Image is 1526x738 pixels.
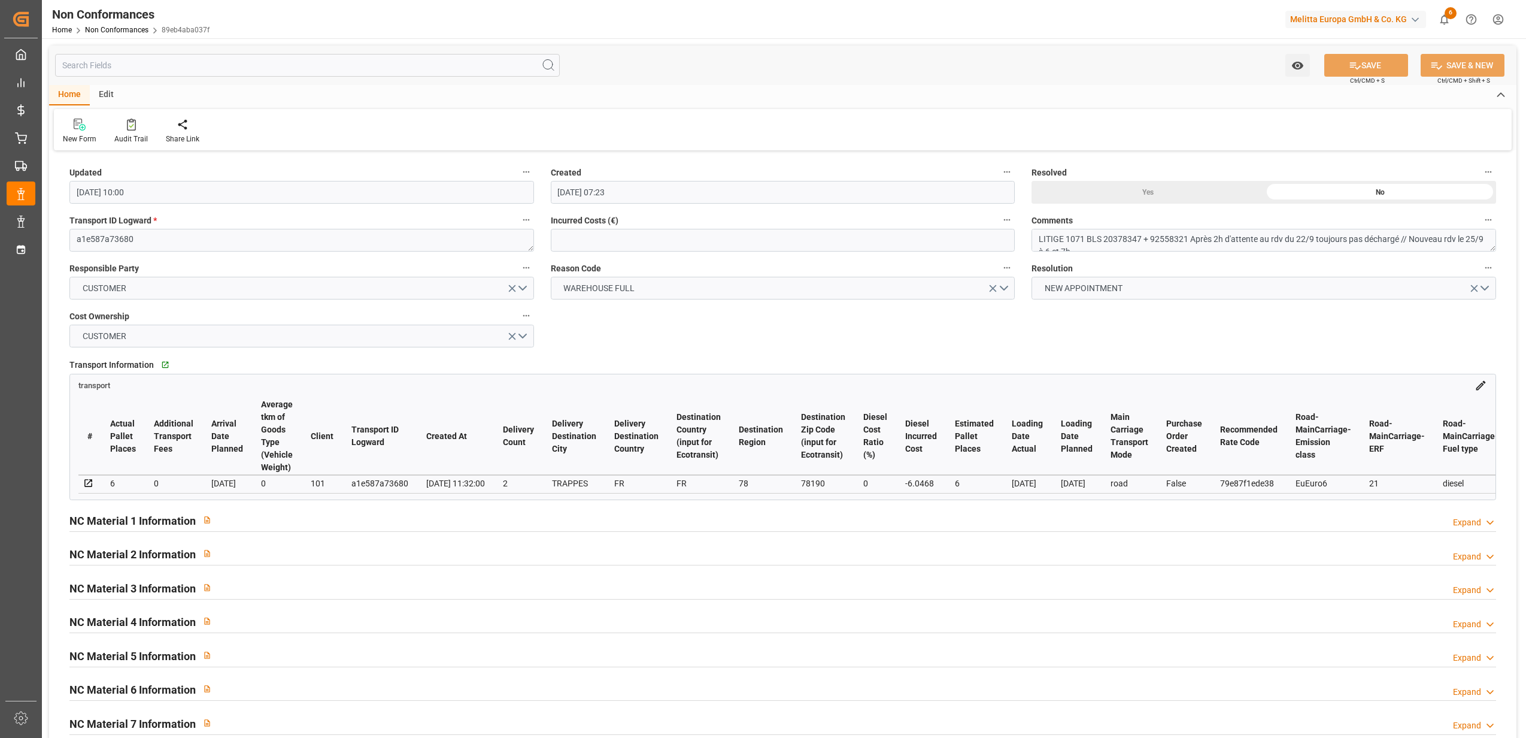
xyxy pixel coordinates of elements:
input: DD-MM-YYYY HH:MM [551,181,1015,204]
h2: NC Material 4 Information [69,614,196,630]
a: Non Conformances [85,26,148,34]
span: NEW APPOINTMENT [1039,282,1128,295]
th: Average tkm of Goods Type (Vehicle Weight) [252,398,302,475]
th: Road-MainCarriage-Fuel type [1434,398,1507,475]
div: Home [49,85,90,105]
div: [DATE] 11:32:00 [426,476,485,491]
div: a1e587a73680 [351,476,408,491]
div: Non Conformances [52,5,210,23]
th: Transport ID Logward [342,398,417,475]
span: CUSTOMER [77,330,132,343]
th: Delivery Destination City [543,398,605,475]
div: 78 [739,476,783,491]
th: Loading Date Planned [1052,398,1102,475]
div: 6 [955,476,994,491]
button: open menu [1285,54,1310,77]
div: [DATE] [1061,476,1093,491]
button: View description [196,509,219,531]
div: Expand [1453,618,1481,631]
div: 21 [1369,476,1425,491]
button: Resolved [1481,164,1496,180]
button: Incurred Costs (€) [999,212,1015,228]
div: -6.0468 [905,476,937,491]
h2: NC Material 1 Information [69,513,196,529]
input: DD-MM-YYYY HH:MM [69,181,534,204]
div: False [1166,476,1202,491]
h2: NC Material 2 Information [69,546,196,562]
th: Road-MainCarriage-ERF [1360,398,1434,475]
h2: NC Material 3 Information [69,580,196,597]
th: Additional Transport Fees [145,398,202,475]
th: Diesel Cost Ratio (%) [854,398,896,475]
span: Ctrl/CMD + S [1350,76,1385,85]
span: Updated [69,167,102,179]
h2: NC Material 7 Information [69,716,196,732]
button: SAVE [1324,54,1408,77]
div: Expand [1453,584,1481,597]
div: No [1264,181,1496,204]
span: Comments [1032,214,1073,227]
div: Expand [1453,686,1481,698]
textarea: a1e587a73680 [69,229,534,252]
button: Resolution [1481,260,1496,276]
button: Melitta Europa GmbH & Co. KG [1285,8,1431,31]
div: [DATE] [211,476,243,491]
th: Destination Country (input for Ecotransit) [668,398,730,475]
div: 101 [311,476,333,491]
div: FR [676,476,721,491]
button: open menu [1032,277,1496,300]
th: Road-MainCarriage-Emission class [1287,398,1360,475]
div: Melitta Europa GmbH & Co. KG [1285,11,1426,28]
span: CUSTOMER [77,282,132,295]
th: Destination Zip Code (input for Ecotransit) [792,398,854,475]
input: Search Fields [55,54,560,77]
div: 6 [110,476,136,491]
button: show 6 new notifications [1431,6,1458,33]
button: open menu [69,325,534,347]
span: Resolved [1032,167,1067,179]
button: Help Center [1458,6,1485,33]
div: EuEuro6 [1296,476,1351,491]
span: 6 [1445,7,1457,19]
th: Loading Date Actual [1003,398,1052,475]
div: Expand [1453,551,1481,563]
span: Ctrl/CMD + Shift + S [1437,76,1490,85]
button: Responsible Party [518,260,534,276]
button: View description [196,644,219,667]
div: 0 [863,476,887,491]
th: Delivery Count [494,398,543,475]
th: Purchase Order Created [1157,398,1211,475]
span: WAREHOUSE FULL [557,282,641,295]
div: New Form [63,134,96,144]
a: transport [78,380,110,389]
span: Created [551,167,581,179]
th: Arrival Date Planned [202,398,252,475]
div: [DATE] [1012,476,1043,491]
span: Responsible Party [69,262,139,275]
th: Diesel Incurred Cost [896,398,946,475]
div: TRAPPES [552,476,596,491]
a: Home [52,26,72,34]
button: Updated [518,164,534,180]
th: Estimated Pallet Places [946,398,1003,475]
div: road [1111,476,1148,491]
button: Reason Code [999,260,1015,276]
th: Created At [417,398,494,475]
button: Transport ID Logward * [518,212,534,228]
th: Recommended Rate Code [1211,398,1287,475]
span: Transport Information [69,359,154,371]
h2: NC Material 6 Information [69,682,196,698]
th: Client [302,398,342,475]
button: View description [196,576,219,599]
button: Created [999,164,1015,180]
button: View description [196,542,219,565]
th: Actual Pallet Places [101,398,145,475]
button: View description [196,610,219,633]
div: Share Link [166,134,199,144]
button: View description [196,712,219,734]
div: Expand [1453,516,1481,529]
div: Edit [90,85,123,105]
span: Incurred Costs (€) [551,214,618,227]
button: SAVE & NEW [1421,54,1504,77]
div: 78190 [801,476,845,491]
